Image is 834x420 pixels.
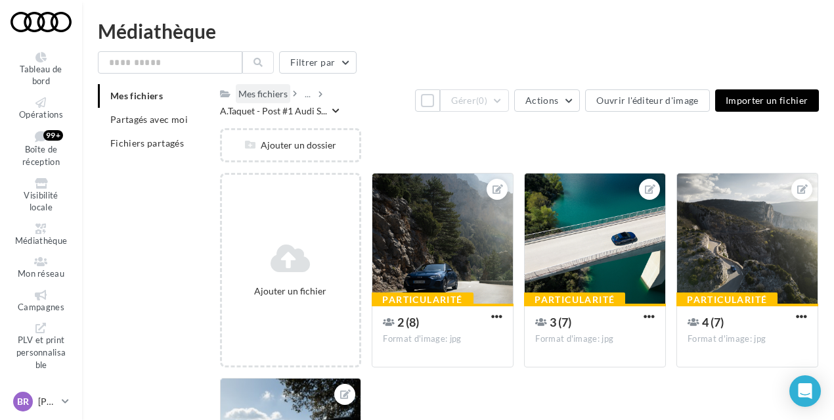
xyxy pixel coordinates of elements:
span: Opérations [19,109,63,120]
a: Opérations [11,95,72,123]
span: (0) [476,95,487,106]
div: Ajouter un fichier [227,285,355,298]
button: Ouvrir l'éditeur d'image [585,89,709,112]
span: Fichiers partagés [110,137,184,149]
span: Partagés avec moi [110,114,188,125]
span: Campagnes [18,302,64,312]
span: Tableau de bord [20,64,62,87]
a: Boîte de réception 99+ [11,128,72,170]
span: BR [17,395,29,408]
button: Actions [514,89,580,112]
div: Format d'image: jpg [535,333,655,345]
a: PLV et print personnalisable [11,320,72,373]
span: Boîte de réception [22,145,60,168]
a: Campagnes [11,287,72,315]
span: Mon réseau [18,268,64,279]
a: Médiathèque [11,221,72,249]
a: Mon réseau [11,254,72,282]
span: 3 (7) [550,315,571,329]
a: Visibilité locale [11,175,72,216]
div: Particularité [676,292,778,307]
div: Ajouter un dossier [222,139,360,152]
a: Tableau de bord [11,49,72,89]
div: 99+ [43,130,63,141]
span: Médiathèque [15,235,68,246]
span: 4 (7) [702,315,724,329]
button: Filtrer par [279,51,357,74]
div: Mes fichiers [238,87,288,101]
span: PLV et print personnalisable [16,335,66,370]
p: [PERSON_NAME] [38,395,56,408]
button: Gérer(0) [440,89,509,112]
span: 2 (8) [397,315,419,329]
div: ... [302,85,313,103]
div: Format d'image: jpg [383,333,502,345]
div: Particularité [524,292,625,307]
div: Format d'image: jpg [688,333,807,345]
div: Particularité [372,292,473,307]
span: A.Taquet - Post #1 Audi S... [220,105,327,118]
span: Mes fichiers [110,90,163,101]
div: Médiathèque [98,21,818,41]
button: Importer un fichier [715,89,819,112]
span: Importer un fichier [726,95,808,106]
span: Actions [525,95,558,106]
span: Visibilité locale [24,190,58,213]
div: Open Intercom Messenger [789,375,821,407]
a: BR [PERSON_NAME] [11,389,72,414]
